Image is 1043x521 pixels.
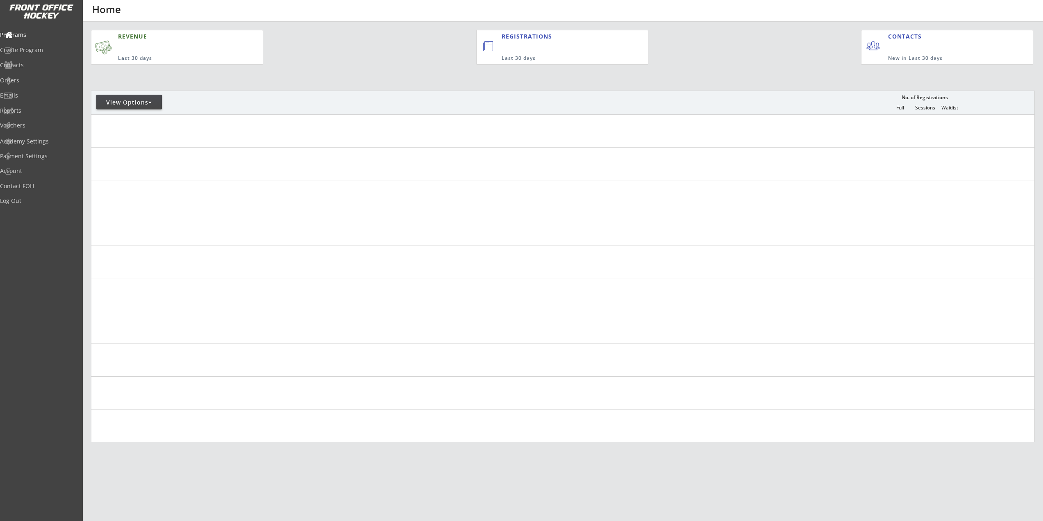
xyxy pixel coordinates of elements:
[118,32,223,41] div: REVENUE
[913,105,937,111] div: Sessions
[899,95,950,100] div: No. of Registrations
[118,55,223,62] div: Last 30 days
[888,105,912,111] div: Full
[502,32,610,41] div: REGISTRATIONS
[96,98,162,107] div: View Options
[937,105,962,111] div: Waitlist
[888,32,925,41] div: CONTACTS
[502,55,614,62] div: Last 30 days
[888,55,995,62] div: New in Last 30 days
